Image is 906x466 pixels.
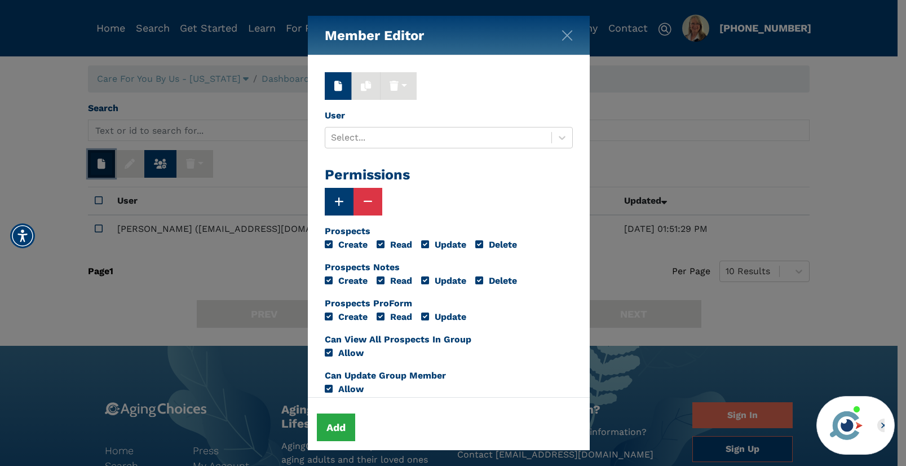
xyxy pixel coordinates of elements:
button: Duplicate [351,72,381,100]
div: Delete [489,274,517,288]
div: Read [390,274,412,288]
button: Close [562,28,573,39]
div: Update [421,274,466,288]
div: Read [390,238,412,252]
div: Update [435,310,466,324]
div: Create [325,310,368,324]
button: New [325,72,352,100]
div: Read [377,274,412,288]
div: Update [421,238,466,252]
div: Allow [338,346,364,360]
div: Delete [475,238,517,252]
div: Update [421,310,466,324]
div: Delete [475,274,517,288]
div: Allow [325,383,364,396]
img: avatar [827,406,865,445]
div: Close [877,419,891,432]
div: Update [435,274,466,288]
div: Create [338,274,368,288]
button: Delete [380,72,417,100]
div: Update [435,238,466,252]
button: Remove All [353,188,382,216]
div: Allow [325,346,364,360]
button: Add All [325,188,353,216]
h5: Member Editor [325,16,424,55]
div: Prospects [325,225,573,238]
div: Prospects ProForm [325,297,573,310]
div: Read [390,310,412,324]
button: Add [317,414,355,441]
label: User [325,109,345,122]
div: Can Update Group Member [325,369,573,383]
div: Create [338,310,368,324]
div: Allow [338,383,364,396]
img: modal-close.svg [562,30,573,41]
div: Read [377,238,412,252]
div: Can View All Prospects In Group [325,333,573,346]
div: Delete [489,238,517,252]
div: Accessibility Menu [10,223,35,248]
div: Prospects Notes [325,261,573,274]
div: Read [377,310,412,324]
div: Create [325,238,368,252]
h2: Permissions [325,166,573,183]
div: Create [325,274,368,288]
div: Create [338,238,368,252]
